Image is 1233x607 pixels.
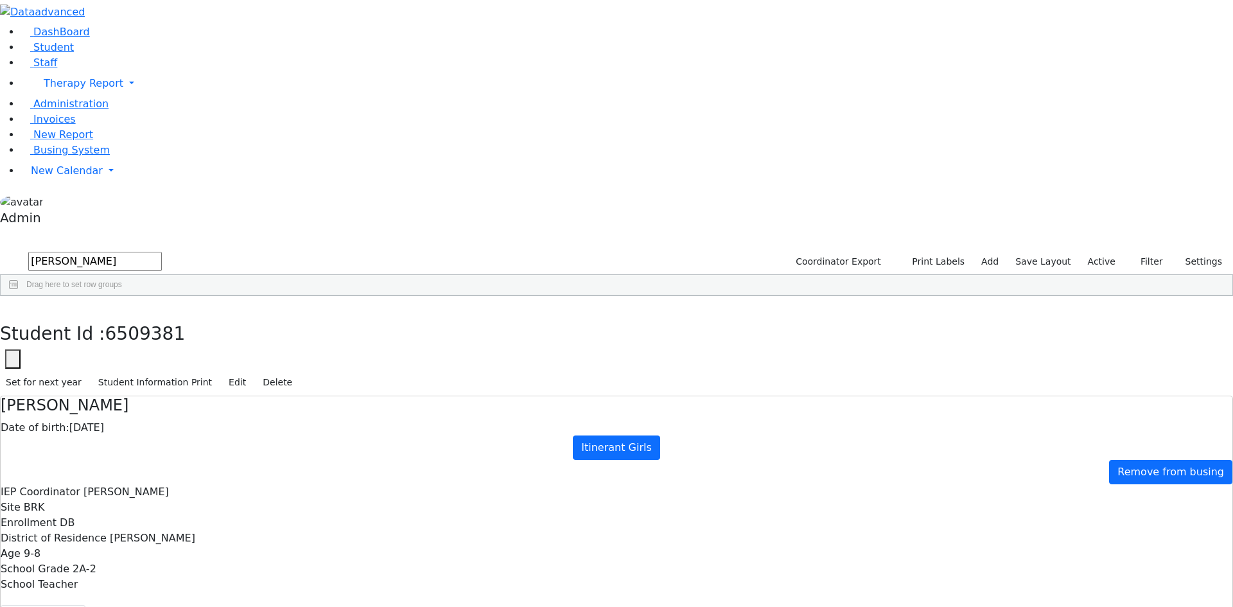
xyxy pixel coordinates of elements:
[21,158,1233,184] a: New Calendar
[223,373,252,392] button: Edit
[60,516,74,529] span: DB
[26,280,122,289] span: Drag here to set row groups
[105,323,186,344] span: 6509381
[1,515,57,531] label: Enrollment
[33,57,57,69] span: Staff
[1,577,78,592] label: School Teacher
[1082,252,1121,272] label: Active
[573,435,660,460] a: Itinerant Girls
[44,77,123,89] span: Therapy Report
[33,113,76,125] span: Invoices
[1,561,69,577] label: School Grade
[787,252,887,272] button: Coordinator Export
[21,144,110,156] a: Busing System
[1,484,80,500] label: IEP Coordinator
[92,373,218,392] button: Student Information Print
[1,546,21,561] label: Age
[1169,252,1228,272] button: Settings
[1,531,107,546] label: District of Residence
[1,420,1232,435] div: [DATE]
[21,57,57,69] a: Staff
[21,71,1233,96] a: Therapy Report
[897,252,970,272] button: Print Labels
[1010,252,1076,272] button: Save Layout
[1,396,1232,415] h4: [PERSON_NAME]
[257,373,298,392] button: Delete
[24,547,40,559] span: 9-8
[33,128,93,141] span: New Report
[33,144,110,156] span: Busing System
[33,98,109,110] span: Administration
[1,420,69,435] label: Date of birth:
[83,486,169,498] span: [PERSON_NAME]
[21,98,109,110] a: Administration
[1117,466,1224,478] span: Remove from busing
[1109,460,1232,484] a: Remove from busing
[21,128,93,141] a: New Report
[1,500,21,515] label: Site
[24,501,45,513] span: BRK
[21,41,74,53] a: Student
[31,164,103,177] span: New Calendar
[73,563,96,575] span: 2A-2
[28,252,162,271] input: Search
[1124,252,1169,272] button: Filter
[21,113,76,125] a: Invoices
[975,252,1004,272] a: Add
[21,26,90,38] a: DashBoard
[33,41,74,53] span: Student
[110,532,195,544] span: [PERSON_NAME]
[33,26,90,38] span: DashBoard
